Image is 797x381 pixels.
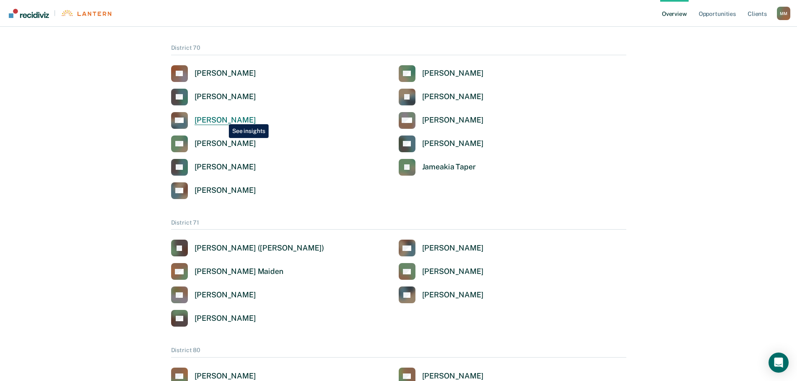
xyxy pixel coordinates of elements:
a: [PERSON_NAME] [171,89,256,105]
div: Open Intercom Messenger [769,353,789,373]
a: [PERSON_NAME] [171,112,256,129]
div: District 70 [171,44,626,55]
img: Recidiviz [9,9,49,18]
div: [PERSON_NAME] [422,115,484,125]
a: [PERSON_NAME] [399,65,484,82]
div: [PERSON_NAME] ([PERSON_NAME]) [195,243,324,253]
a: [PERSON_NAME] [399,136,484,152]
span: | [49,10,61,17]
a: [PERSON_NAME] ([PERSON_NAME]) [171,240,324,256]
div: [PERSON_NAME] [422,92,484,102]
div: [PERSON_NAME] [195,314,256,323]
a: [PERSON_NAME] [399,89,484,105]
div: [PERSON_NAME] Maiden [195,267,283,276]
div: [PERSON_NAME] [195,162,256,172]
a: [PERSON_NAME] [171,159,256,176]
div: [PERSON_NAME] [422,290,484,300]
div: [PERSON_NAME] [422,69,484,78]
div: M M [777,7,790,20]
a: [PERSON_NAME] [399,286,484,303]
div: [PERSON_NAME] [195,290,256,300]
a: [PERSON_NAME] [171,65,256,82]
div: [PERSON_NAME] [422,139,484,148]
a: Jameakia Taper [399,159,476,176]
a: [PERSON_NAME] [171,136,256,152]
div: [PERSON_NAME] [195,69,256,78]
div: Jameakia Taper [422,162,476,172]
a: [PERSON_NAME] [399,112,484,129]
a: [PERSON_NAME] [399,240,484,256]
a: [PERSON_NAME] [171,182,256,199]
img: Lantern [61,10,111,16]
div: District 80 [171,347,626,358]
div: District 71 [171,219,626,230]
div: [PERSON_NAME] [195,115,256,125]
div: [PERSON_NAME] [422,243,484,253]
div: [PERSON_NAME] [422,267,484,276]
div: [PERSON_NAME] [422,371,484,381]
div: [PERSON_NAME] [195,186,256,195]
div: [PERSON_NAME] [195,139,256,148]
a: [PERSON_NAME] [399,263,484,280]
button: Profile dropdown button [777,7,790,20]
div: [PERSON_NAME] [195,371,256,381]
div: [PERSON_NAME] [195,92,256,102]
a: [PERSON_NAME] Maiden [171,263,283,280]
a: [PERSON_NAME] [171,310,256,327]
a: [PERSON_NAME] [171,286,256,303]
